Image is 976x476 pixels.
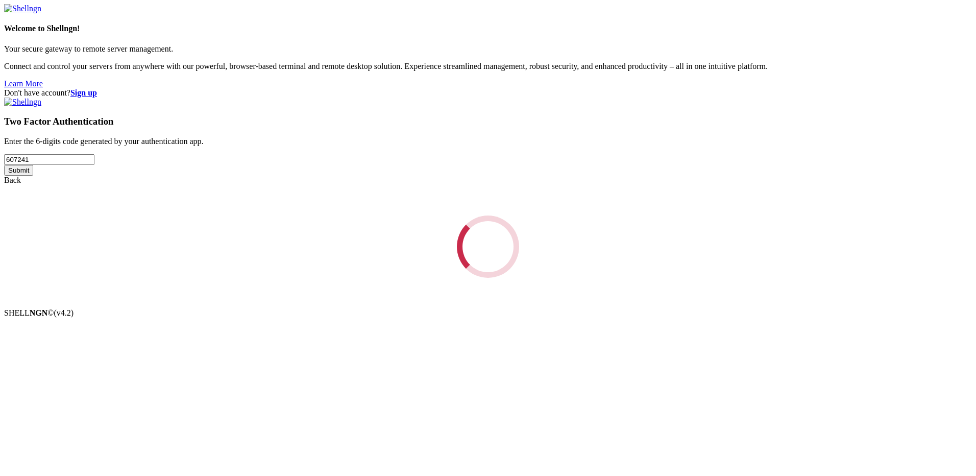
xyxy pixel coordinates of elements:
p: Enter the 6-digits code generated by your authentication app. [4,137,972,146]
h4: Welcome to Shellngn! [4,24,972,33]
p: Your secure gateway to remote server management. [4,44,972,54]
a: Learn More [4,79,43,88]
img: Shellngn [4,4,41,13]
img: Shellngn [4,98,41,107]
h3: Two Factor Authentication [4,116,972,127]
span: SHELL © [4,308,74,317]
input: Submit [4,165,33,176]
a: Sign up [70,88,97,97]
input: Two factor code [4,154,94,165]
p: Connect and control your servers from anywhere with our powerful, browser-based terminal and remo... [4,62,972,71]
span: 4.2.0 [54,308,74,317]
a: Back [4,176,21,184]
div: Don't have account? [4,88,972,98]
b: NGN [30,308,48,317]
div: Loading... [454,212,522,280]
